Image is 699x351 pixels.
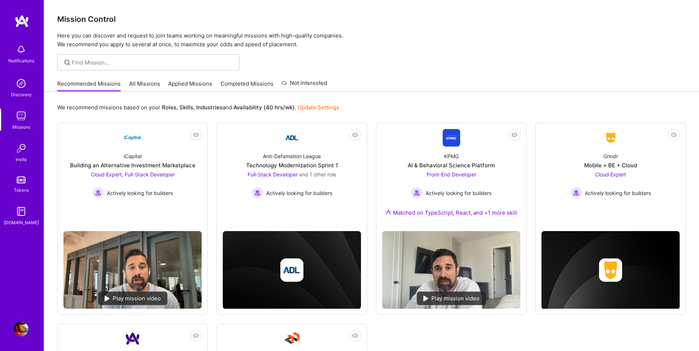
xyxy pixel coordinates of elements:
[280,258,304,282] img: Company logo
[603,152,618,160] div: Grindr
[14,141,28,156] img: Invite
[72,59,234,66] input: Find Mission...
[12,123,30,131] div: Missions
[14,109,28,123] img: teamwork
[162,104,176,111] b: Roles
[11,91,32,98] div: Discovery
[252,187,263,199] img: Actively looking for builders
[595,171,626,178] span: Cloud Expert
[411,187,423,199] img: Actively looking for builders
[14,42,28,57] img: bell
[417,292,486,305] div: Play mission video
[14,322,28,336] img: User Avatar
[246,161,338,169] div: Technology Modernization Sprint 1
[57,31,686,49] p: Here you can discover and request to join teams working on meaningful missions with high-quality ...
[283,129,301,147] img: Company Logo
[92,187,104,199] img: Actively looking for builders
[426,189,492,197] span: Actively looking for builders
[585,189,651,197] span: Actively looking for builders
[193,132,199,138] i: icon EyeClosed
[221,80,273,92] a: Completed Missions
[17,176,26,183] img: tokens
[70,161,195,169] div: Building an Alternative Investment Marketplace
[196,104,222,111] b: Industries
[223,231,361,309] img: cover
[512,132,517,138] i: icon EyeClosed
[14,204,28,219] img: guide book
[57,80,121,92] a: Recommended Missions
[63,58,71,67] i: icon SearchGrey
[352,333,358,339] i: icon EyeClosed
[168,80,212,92] a: Applied Missions
[298,104,339,111] a: Update Settings
[423,296,428,301] img: play
[281,79,327,92] a: Not Interested
[570,187,582,199] img: Actively looking for builders
[385,209,391,215] img: Ateam Purple Icon
[105,296,110,301] img: play
[15,15,29,28] img: logo
[8,57,34,65] div: Notifications
[63,129,202,225] a: Company LogoiCapitalBuilding an Alternative Investment MarketplaceCloud Expert, Full-Stack Develo...
[193,333,199,339] i: icon EyeClosed
[352,132,358,138] i: icon EyeClosed
[382,231,520,309] img: No Mission
[57,15,686,24] h3: Mission Control
[14,186,29,194] div: Tokens
[382,129,520,225] a: Company LogoKPMGAI & Behavioral Science PlatformFront-End Developer Actively looking for builders...
[124,152,141,160] div: iCapital
[4,219,39,226] div: [DOMAIN_NAME]
[408,161,495,169] div: AI & Behavioral Science Platform
[427,171,476,178] span: Front-End Developer
[263,152,321,160] div: Anti-Defamation League
[223,129,361,216] a: Company LogoAnti-Defamation LeagueTechnology Modernization Sprint 1Full-Stack Developer and 1 oth...
[283,330,301,347] img: Company Logo
[14,76,28,91] img: discovery
[385,209,517,217] div: Matched on TypeScript, React, and +1 more skill
[124,330,141,347] img: Company Logo
[12,322,30,336] a: User Avatar
[599,258,622,282] img: Company logo
[233,104,295,111] b: Availability (40 hrs/wk)
[248,171,298,178] span: Full-Stack Developer
[57,104,339,111] p: We recommend missions based on your , , and .
[129,80,160,92] a: All Missions
[444,152,459,160] div: KPMG
[602,131,620,144] img: Company Logo
[63,231,202,309] img: No Mission
[179,104,193,111] b: Skills
[541,231,680,309] img: cover
[266,189,332,197] span: Actively looking for builders
[124,129,141,147] img: Company Logo
[443,129,460,147] img: Company Logo
[584,161,637,169] div: Mobile + BE + Cloud
[98,292,167,305] div: Play mission video
[299,171,336,178] span: and 1 other role
[16,156,27,163] div: Invite
[91,171,175,178] span: Cloud Expert, Full-Stack Developer
[671,132,677,138] i: icon EyeClosed
[107,189,173,197] span: Actively looking for builders
[541,129,680,216] a: Company LogoGrindrMobile + BE + CloudCloud Expert Actively looking for buildersActively looking f...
